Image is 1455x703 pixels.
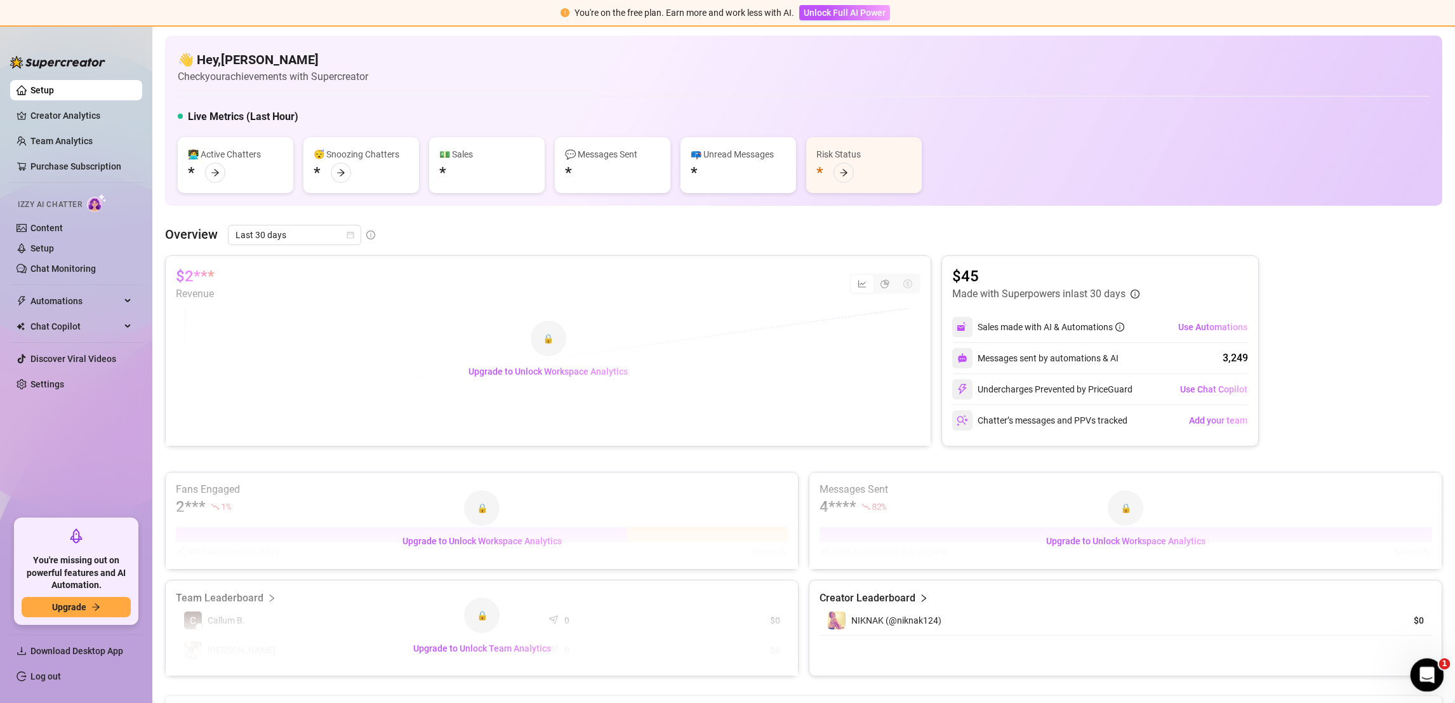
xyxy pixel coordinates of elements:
[839,168,848,177] span: arrow-right
[799,5,890,20] button: Unlock Full AI Power
[978,320,1124,334] div: Sales made with AI & Automations
[957,384,968,395] img: svg%3e
[69,528,84,544] span: rocket
[188,147,283,161] div: 👩‍💻 Active Chatters
[1108,490,1143,526] div: 🔒
[1188,410,1248,431] button: Add your team
[30,671,61,681] a: Log out
[30,316,121,337] span: Chat Copilot
[30,264,96,274] a: Chat Monitoring
[314,147,409,161] div: 😴 Snoozing Chatters
[91,603,100,612] span: arrow-right
[18,199,82,211] span: Izzy AI Chatter
[565,147,660,161] div: 💬 Messages Sent
[952,410,1127,431] div: Chatter’s messages and PPVs tracked
[30,379,64,389] a: Settings
[952,379,1133,399] div: Undercharges Prevented by PriceGuard
[828,612,846,629] img: NIKNAK (@niknak124)
[851,615,941,626] span: NIKNAK (@niknak124)
[799,8,890,18] a: Unlock Full AI Power
[165,225,218,244] article: Overview
[30,646,123,656] span: Download Desktop App
[1439,659,1451,670] span: 1
[1036,531,1216,551] button: Upgrade to Unlock Workspace Analytics
[188,109,298,124] h5: Live Metrics (Last Hour)
[464,598,500,633] div: 🔒
[336,168,345,177] span: arrow-right
[52,602,86,612] span: Upgrade
[952,286,1126,302] article: Made with Superpowers in last 30 days
[804,8,886,18] span: Unlock Full AI Power
[458,361,638,382] button: Upgrade to Unlock Workspace Analytics
[17,322,25,331] img: Chat Copilot
[30,354,116,364] a: Discover Viral Videos
[1115,323,1124,331] span: info-circle
[1179,379,1248,399] button: Use Chat Copilot
[402,536,562,546] span: Upgrade to Unlock Workspace Analytics
[919,591,928,606] span: right
[22,554,131,592] span: You're missing out on powerful features and AI Automation.
[952,348,1119,368] div: Messages sent by automations & AI
[575,8,794,18] span: You're on the free plan. Earn more and work less with AI.
[392,531,572,551] button: Upgrade to Unlock Workspace Analytics
[1189,415,1247,425] span: Add your team
[178,51,368,69] h4: 👋 Hey, [PERSON_NAME]
[957,353,967,363] img: svg%3e
[691,147,786,161] div: 📪 Unread Messages
[1366,614,1424,627] article: $0
[366,231,375,239] span: info-circle
[413,643,551,653] span: Upgrade to Unlock Team Analytics
[22,597,131,617] button: Upgradearrow-right
[10,56,105,69] img: logo-BBDzfeDw.svg
[561,8,569,17] span: exclamation-circle
[30,105,132,126] a: Creator Analytics
[178,69,368,84] article: Check your achievements with Supercreator
[464,490,500,526] div: 🔒
[211,168,220,177] span: arrow-right
[30,223,63,233] a: Content
[30,243,54,253] a: Setup
[1131,290,1139,298] span: info-circle
[531,321,566,356] div: 🔒
[403,638,561,659] button: Upgrade to Unlock Team Analytics
[439,147,535,161] div: 💵 Sales
[1411,659,1444,692] iframe: Intercom live chat
[1046,536,1206,546] span: Upgrade to Unlock Workspace Analytics
[1180,384,1247,394] span: Use Chat Copilot
[1223,351,1248,366] div: 3,249
[30,156,132,177] a: Purchase Subscription
[1178,317,1248,337] button: Use Automations
[236,225,354,244] span: Last 30 days
[17,296,27,306] span: thunderbolt
[17,646,27,656] span: download
[957,321,968,333] img: svg%3e
[952,266,1139,286] article: $45
[87,194,107,212] img: AI Chatter
[30,85,54,95] a: Setup
[820,591,915,606] article: Creator Leaderboard
[347,231,354,239] span: calendar
[816,147,912,161] div: Risk Status
[468,366,628,377] span: Upgrade to Unlock Workspace Analytics
[30,291,121,311] span: Automations
[1178,322,1247,332] span: Use Automations
[957,415,968,426] img: svg%3e
[30,136,93,146] a: Team Analytics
